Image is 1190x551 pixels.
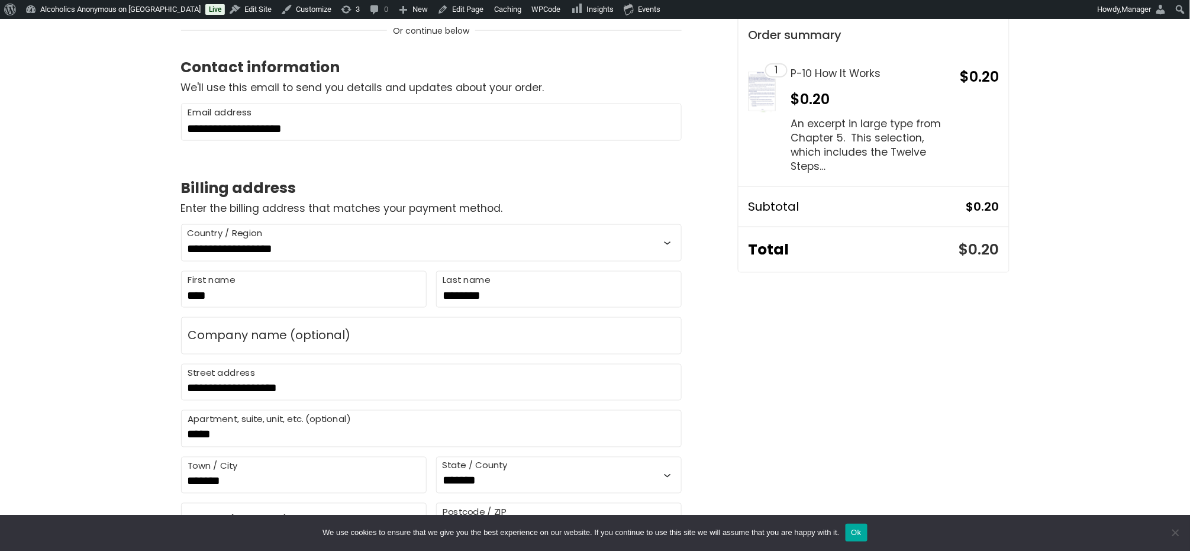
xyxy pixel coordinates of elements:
[181,24,682,38] div: Or continue below
[181,202,682,215] p: Enter the billing address that matches your payment method.
[436,271,682,308] input: Last name
[188,413,351,426] label: Apartment, suite, unit, etc. (optional)
[188,513,289,530] label: Phone (optional)
[181,457,427,494] input: Town / City
[436,503,682,540] input: Postcode / ZIP
[1122,5,1152,14] span: Manager
[1169,527,1181,539] span: No
[181,364,682,401] input: Street address
[846,524,867,542] button: Ok
[791,64,953,82] h3: P-10 How It Works
[966,196,999,217] span: $0.20
[188,106,252,120] label: Email address
[188,327,350,344] label: Company name (optional)
[181,410,682,447] input: Apartment, suite, unit, etc. (optional)
[181,317,682,355] input: Company name (optional)
[748,196,966,217] span: Subtotal
[187,228,263,239] label: Country / Region
[959,239,999,259] span: $0.20
[181,104,682,141] input: Email address
[205,4,225,15] a: Live
[960,66,999,86] span: $0.20
[181,271,427,308] input: First name
[443,273,491,287] label: Last name
[188,366,255,380] label: Street address
[748,24,1008,45] p: Order summary
[181,58,682,77] h2: Contact information
[442,460,508,471] label: State / County
[188,459,237,473] label: Town / City
[748,70,776,112] img: P-10 How It Works
[181,179,682,198] h2: Billing address
[791,89,830,109] span: $0.20
[443,505,507,519] label: Postcode / ZIP
[188,273,236,287] label: First name
[748,236,959,262] span: Total
[181,503,427,540] input: Phone (optional)
[181,82,682,94] p: We'll use this email to send you details and updates about your order.
[323,527,839,539] span: We use cookies to ensure that we give you the best experience on our website. If you continue to ...
[791,117,953,173] p: An excerpt in large type from Chapter 5. This selection, which includes the Twelve Steps…
[586,5,614,14] span: Insights
[775,65,778,75] span: 1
